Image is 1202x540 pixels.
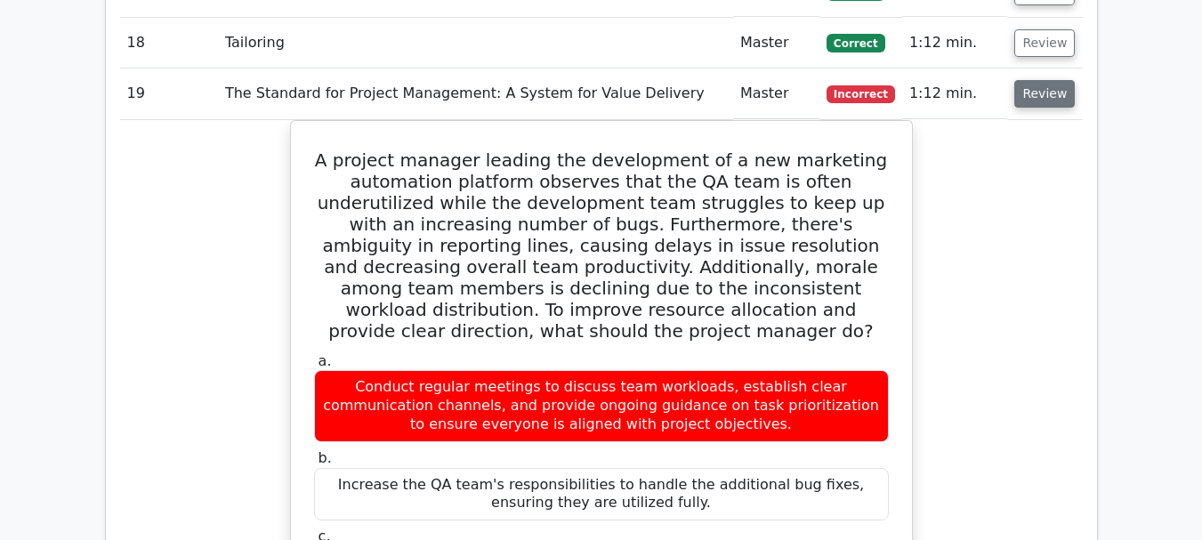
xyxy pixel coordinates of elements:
td: 19 [120,69,218,119]
h5: A project manager leading the development of a new marketing automation platform observes that th... [312,149,891,342]
span: b. [319,449,332,466]
td: 18 [120,18,218,69]
td: 1:12 min. [902,69,1007,119]
div: Increase the QA team's responsibilities to handle the additional bug fixes, ensuring they are uti... [314,468,889,521]
td: Tailoring [218,18,733,69]
button: Review [1014,80,1075,108]
td: The Standard for Project Management: A System for Value Delivery [218,69,733,119]
span: Incorrect [827,85,895,103]
td: Master [733,18,819,69]
div: Conduct regular meetings to discuss team workloads, establish clear communication channels, and p... [314,370,889,441]
span: a. [319,352,332,369]
span: Correct [827,34,884,52]
button: Review [1014,29,1075,57]
td: 1:12 min. [902,18,1007,69]
td: Master [733,69,819,119]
